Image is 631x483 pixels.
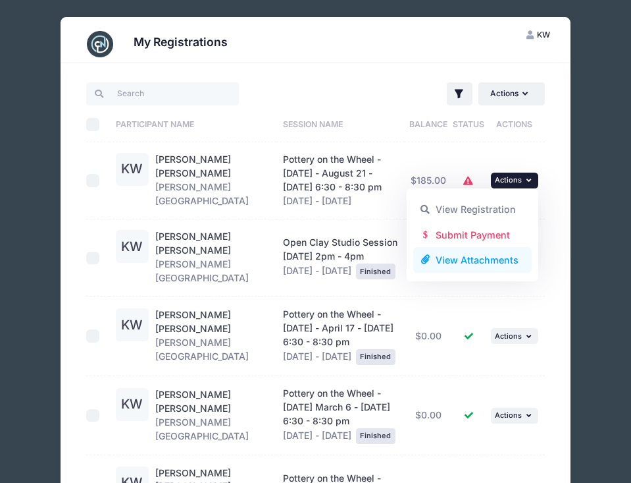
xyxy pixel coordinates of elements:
td: $185.00 [405,142,453,219]
th: Session Name: activate to sort column ascending [276,107,404,142]
th: Status: activate to sort column ascending [453,107,484,142]
a: KW [116,242,149,253]
div: KW [116,153,149,186]
div: Finished [356,428,395,444]
th: Select All [86,107,109,142]
div: [PERSON_NAME][GEOGRAPHIC_DATA] [155,153,270,208]
td: $0.00 [405,297,453,376]
img: CampNetwork [87,31,113,57]
span: Pottery on the Wheel - [DATE] - April 17 - [DATE] 6:30 - 8:30 pm [283,308,393,347]
div: [DATE] - [DATE] [283,153,398,208]
button: Actions [491,408,538,424]
span: Actions [495,331,522,341]
div: KW [116,230,149,263]
span: Pottery on the Wheel - [DATE] - August 21 - [DATE] 6:30 - 8:30 pm [283,154,382,192]
a: [PERSON_NAME] [PERSON_NAME] [155,231,231,256]
a: Submit Payment [413,222,532,247]
td: $0.00 [405,376,453,455]
div: [PERSON_NAME][GEOGRAPHIC_DATA] [155,230,270,285]
span: Actions [495,175,522,185]
th: Participant Name: activate to sort column ascending [109,107,276,142]
div: KW [116,388,149,421]
td: $0.00 [405,219,453,297]
div: [PERSON_NAME][GEOGRAPHIC_DATA] [155,388,270,443]
a: KW [116,164,149,175]
a: [PERSON_NAME] [PERSON_NAME] [155,309,231,334]
h3: My Registrations [134,35,228,49]
div: [DATE] - [DATE] [283,308,398,365]
a: KW [116,320,149,331]
div: Finished [356,349,395,365]
button: Actions [491,173,538,188]
a: View Registration [413,197,532,222]
div: [DATE] - [DATE] [283,236,398,279]
div: Finished [356,264,395,279]
th: Balance: activate to sort column ascending [405,107,453,142]
div: [DATE] - [DATE] [283,387,398,444]
a: KW [116,399,149,411]
div: KW [116,308,149,341]
span: Actions [495,411,522,420]
span: KW [537,30,550,40]
button: Actions [478,82,544,105]
span: Pottery on the Wheel - [DATE] March 6 - [DATE] 6:30 - 8:30 pm [283,387,390,426]
button: Actions [491,328,538,344]
a: [PERSON_NAME] [PERSON_NAME] [155,154,231,179]
th: Actions: activate to sort column ascending [484,107,545,142]
a: View Attachments [413,248,532,273]
div: [PERSON_NAME][GEOGRAPHIC_DATA] [155,308,270,364]
input: Search [86,82,238,105]
a: [PERSON_NAME] [PERSON_NAME] [155,389,231,414]
button: KW [515,24,562,46]
span: Open Clay Studio Session [DATE] 2pm - 4pm [283,237,397,262]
